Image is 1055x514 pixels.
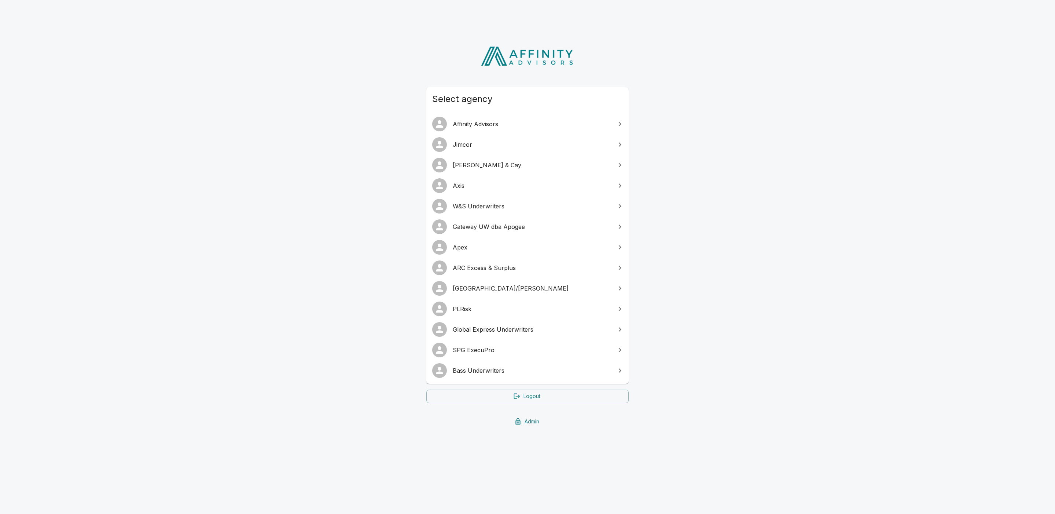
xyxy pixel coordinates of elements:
a: Admin [426,415,629,429]
span: Select agency [432,93,623,105]
span: Bass Underwriters [453,366,611,375]
img: Affinity Advisors Logo [475,44,580,68]
span: SPG ExecuPro [453,346,611,354]
a: [PERSON_NAME] & Cay [426,155,629,175]
a: Axis [426,175,629,196]
a: [GEOGRAPHIC_DATA]/[PERSON_NAME] [426,278,629,299]
a: Affinity Advisors [426,114,629,134]
span: W&S Underwriters [453,202,611,211]
a: Gateway UW dba Apogee [426,216,629,237]
span: PLRisk [453,305,611,313]
a: W&S Underwriters [426,196,629,216]
span: ARC Excess & Surplus [453,263,611,272]
a: Jimcor [426,134,629,155]
a: Bass Underwriters [426,360,629,381]
a: PLRisk [426,299,629,319]
a: Apex [426,237,629,258]
a: ARC Excess & Surplus [426,258,629,278]
a: Global Express Underwriters [426,319,629,340]
span: [PERSON_NAME] & Cay [453,161,611,169]
a: SPG ExecuPro [426,340,629,360]
span: Global Express Underwriters [453,325,611,334]
span: Axis [453,181,611,190]
span: Apex [453,243,611,252]
span: Jimcor [453,140,611,149]
span: Gateway UW dba Apogee [453,222,611,231]
span: Affinity Advisors [453,120,611,128]
a: Logout [426,390,629,403]
span: [GEOGRAPHIC_DATA]/[PERSON_NAME] [453,284,611,293]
